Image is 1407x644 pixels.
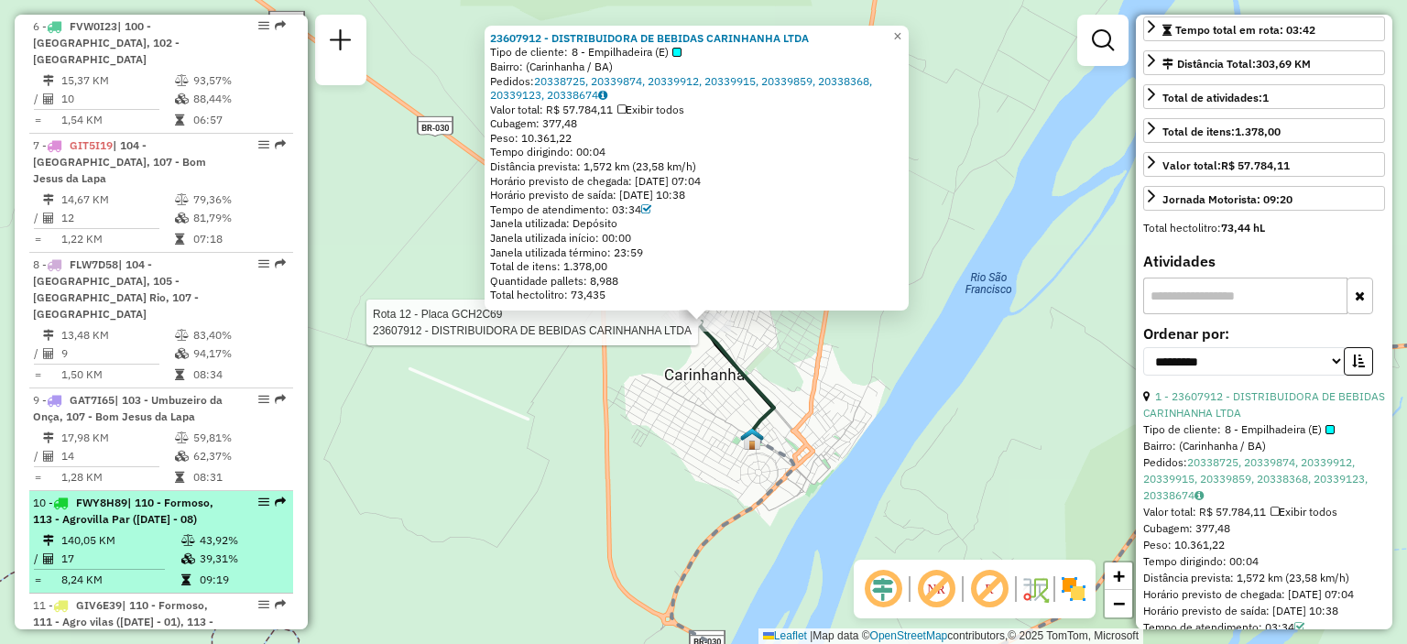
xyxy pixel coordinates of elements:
[192,111,285,129] td: 06:57
[192,468,285,486] td: 08:31
[967,567,1011,611] span: Exibir rótulo
[258,20,269,31] em: Opções
[1256,57,1311,71] span: 303,69 KM
[33,571,42,589] td: =
[490,188,903,202] div: Horário previsto de saída: [DATE] 10:38
[60,366,174,384] td: 1,50 KM
[1194,490,1204,501] i: Observações
[33,257,199,321] span: | 104 - [GEOGRAPHIC_DATA], 105 - [GEOGRAPHIC_DATA] Rio, 107 - [GEOGRAPHIC_DATA]
[43,451,54,462] i: Total de Atividades
[33,111,42,129] td: =
[490,131,572,145] span: Peso: 10.361,22
[60,71,174,90] td: 15,37 KM
[1143,152,1385,177] a: Valor total:R$ 57.784,11
[33,138,206,185] span: 7 -
[175,194,189,205] i: % de utilização do peso
[60,429,174,447] td: 17,98 KM
[43,348,54,359] i: Total de Atividades
[275,497,286,508] em: Rota exportada
[1143,570,1385,586] div: Distância prevista: 1,572 km (23,58 km/h)
[33,230,42,248] td: =
[870,629,948,642] a: OpenStreetMap
[33,19,180,66] span: 6 -
[490,145,903,159] div: Tempo dirigindo: 00:04
[1059,574,1088,604] img: Exibir/Ocultar setores
[490,246,903,260] div: Janela utilizada término: 23:59
[275,139,286,150] em: Rota exportada
[43,432,54,443] i: Distância Total
[175,234,184,245] i: Tempo total em rota
[175,330,189,341] i: % de utilização do peso
[70,393,115,407] span: GAT7I65
[192,90,285,108] td: 88,44%
[758,628,1143,644] div: Map data © contributors,© 2025 TomTom, Microsoft
[1143,50,1385,75] a: Distância Total:303,69 KM
[33,447,42,465] td: /
[175,93,189,104] i: % de utilização da cubagem
[1271,505,1337,518] span: Exibir todos
[1143,186,1385,211] a: Jornada Motorista: 09:20
[258,258,269,269] em: Opções
[258,394,269,405] em: Opções
[1294,620,1304,634] a: Com service time
[490,74,903,103] div: Pedidos:
[192,366,285,384] td: 08:34
[33,138,206,185] span: | 104 - [GEOGRAPHIC_DATA], 107 - Bom Jesus da Lapa
[60,230,174,248] td: 1,22 KM
[1221,221,1265,235] strong: 73,44 hL
[1143,322,1385,344] label: Ordenar por:
[1143,84,1385,109] a: Total de atividades:1
[258,599,269,610] em: Opções
[1235,125,1281,138] strong: 1.378,00
[490,288,903,302] div: Total hectolitro: 73,435
[763,629,807,642] a: Leaflet
[76,496,127,509] span: FWY8H89
[258,139,269,150] em: Opções
[1162,124,1281,140] div: Total de itens:
[60,468,174,486] td: 1,28 KM
[60,90,174,108] td: 10
[175,451,189,462] i: % de utilização da cubagem
[275,394,286,405] em: Rota exportada
[43,213,54,224] i: Total de Atividades
[1162,91,1269,104] span: Total de atividades:
[60,344,174,363] td: 9
[1143,553,1385,570] div: Tempo dirigindo: 00:04
[1143,16,1385,41] a: Tempo total em rota: 03:42
[1143,586,1385,603] div: Horário previsto de chegada: [DATE] 07:04
[43,330,54,341] i: Distância Total
[43,194,54,205] i: Distância Total
[175,369,184,380] i: Tempo total em rota
[490,103,903,117] div: Valor total: R$ 57.784,11
[192,230,285,248] td: 07:18
[175,115,184,126] i: Tempo total em rota
[1143,504,1385,520] div: Valor total: R$ 57.784,11
[1221,158,1290,172] strong: R$ 57.784,11
[43,535,54,546] i: Distância Total
[490,60,903,74] div: Bairro: (Carinhanha / BA)
[617,103,684,116] span: Exibir todos
[1085,22,1121,59] a: Exibir filtros
[60,550,180,568] td: 17
[887,26,909,48] a: Close popup
[43,553,54,564] i: Total de Atividades
[33,550,42,568] td: /
[33,90,42,108] td: /
[192,191,285,209] td: 79,36%
[175,348,189,359] i: % de utilização da cubagem
[1143,454,1385,504] div: Pedidos:
[175,472,184,483] i: Tempo total em rota
[490,116,577,130] span: Cubagem: 377,48
[1143,603,1385,619] div: Horário previsto de saída: [DATE] 10:38
[33,393,223,423] span: | 103 - Umbuzeiro da Onça, 107 - Bom Jesus da Lapa
[60,531,180,550] td: 140,05 KM
[490,31,809,45] a: 23607912 - DISTRIBUIDORA DE BEBIDAS CARINHANHA LTDA
[1143,220,1385,236] div: Total hectolitro:
[60,209,174,227] td: 12
[1175,23,1315,37] span: Tempo total em rota: 03:42
[33,468,42,486] td: =
[175,75,189,86] i: % de utilização do peso
[60,571,180,589] td: 8,24 KM
[1225,421,1335,438] span: 8 - Empilhadeira (E)
[181,553,195,564] i: % de utilização da cubagem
